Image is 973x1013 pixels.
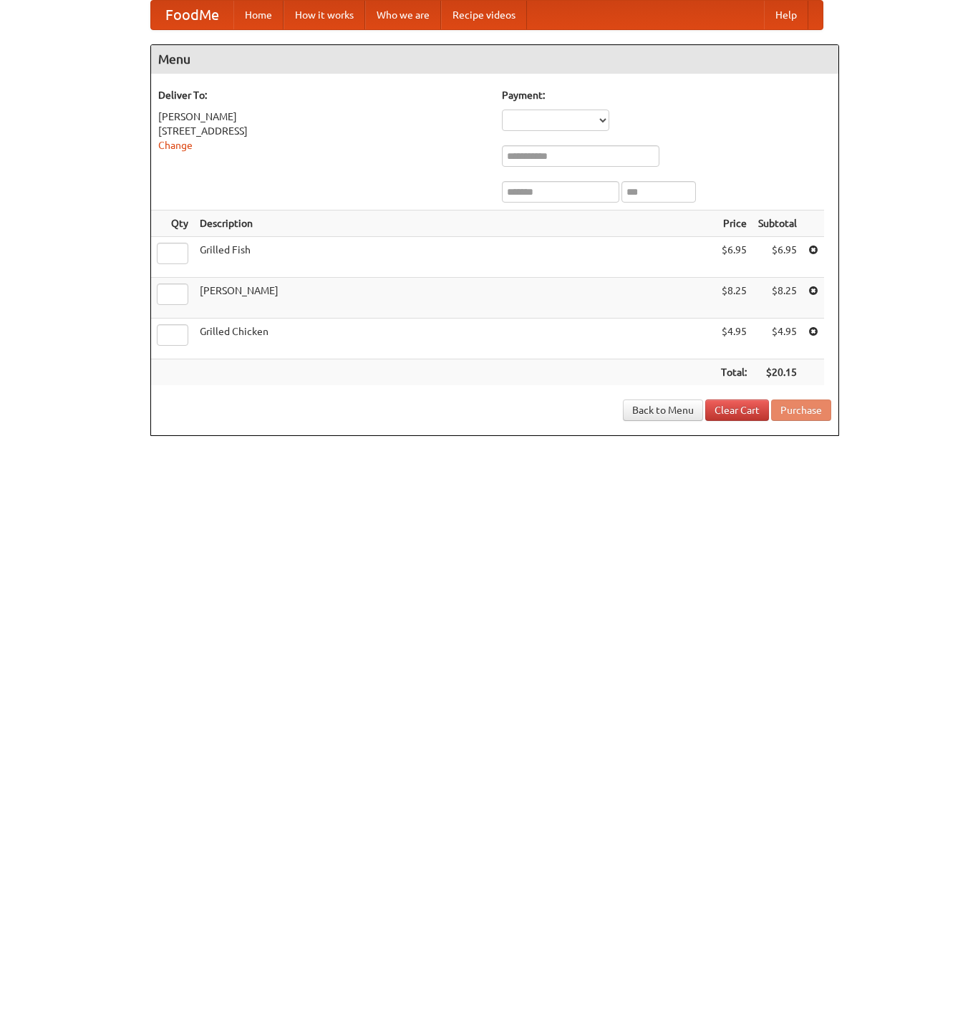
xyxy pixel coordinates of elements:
[752,319,803,359] td: $4.95
[151,1,233,29] a: FoodMe
[233,1,284,29] a: Home
[752,237,803,278] td: $6.95
[705,399,769,421] a: Clear Cart
[715,359,752,386] th: Total:
[502,88,831,102] h5: Payment:
[623,399,703,421] a: Back to Menu
[194,319,715,359] td: Grilled Chicken
[194,278,715,319] td: [PERSON_NAME]
[752,210,803,237] th: Subtotal
[752,278,803,319] td: $8.25
[715,210,752,237] th: Price
[151,210,194,237] th: Qty
[764,1,808,29] a: Help
[158,124,488,138] div: [STREET_ADDRESS]
[441,1,527,29] a: Recipe videos
[158,140,193,151] a: Change
[715,278,752,319] td: $8.25
[771,399,831,421] button: Purchase
[715,237,752,278] td: $6.95
[194,210,715,237] th: Description
[284,1,365,29] a: How it works
[158,110,488,124] div: [PERSON_NAME]
[151,45,838,74] h4: Menu
[715,319,752,359] td: $4.95
[752,359,803,386] th: $20.15
[194,237,715,278] td: Grilled Fish
[365,1,441,29] a: Who we are
[158,88,488,102] h5: Deliver To:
